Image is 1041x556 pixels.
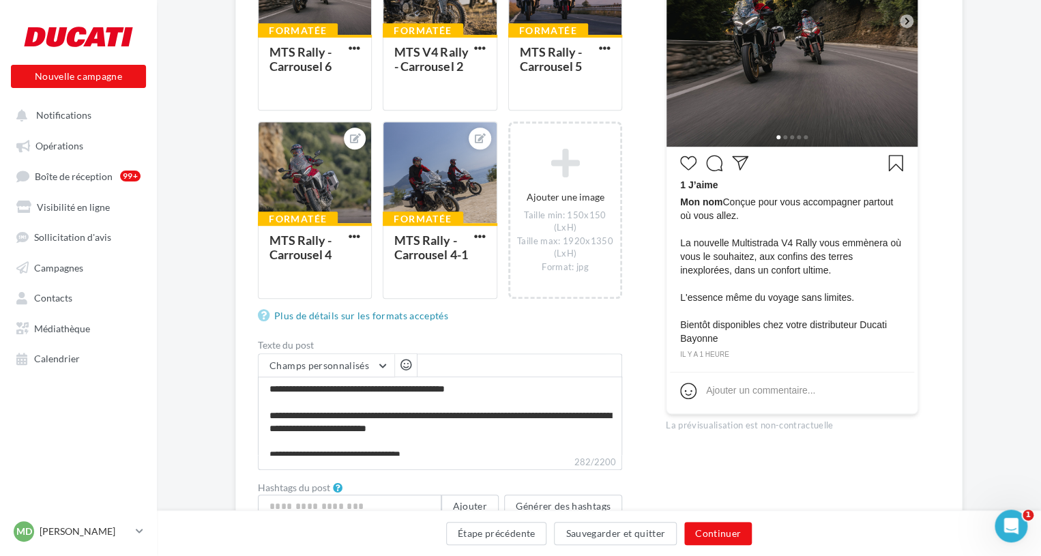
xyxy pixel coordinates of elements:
div: MTS Rally - Carrousel 4-1 [394,233,467,262]
a: Sollicitation d'avis [8,224,149,248]
a: Plus de détails sur les formats acceptés [258,308,454,324]
div: Formatée [508,23,588,38]
label: 282/2200 [258,455,622,470]
a: Contacts [8,284,149,309]
button: Nouvelle campagne [11,65,146,88]
a: Médiathèque [8,315,149,340]
svg: Emoji [680,383,697,399]
span: Opérations [35,140,83,151]
div: Ajouter un commentaire... [706,383,815,397]
a: MD [PERSON_NAME] [11,518,146,544]
div: La prévisualisation est non-contractuelle [666,414,918,432]
button: Étape précédente [446,522,547,545]
a: Campagnes [8,254,149,279]
div: MTS Rally - Carrousel 4 [269,233,332,262]
span: Médiathèque [34,322,90,334]
div: Formatée [383,23,463,38]
svg: Partager la publication [732,155,748,171]
div: 1 J’aime [680,178,904,195]
button: Notifications [8,102,143,127]
label: Texte du post [258,340,622,350]
span: Contacts [34,292,72,304]
span: Sollicitation d'avis [34,231,111,243]
div: MTS Rally - Carrousel 6 [269,44,332,74]
div: 99+ [120,171,141,181]
div: Formatée [258,23,338,38]
span: Boîte de réception [35,170,113,181]
div: MTS Rally - Carrousel 5 [520,44,582,74]
span: 1 [1023,510,1033,521]
span: Conçue pour vous accompagner partout où vous allez. La nouvelle Multistrada V4 Rally vous emmèner... [680,195,904,345]
span: Visibilité en ligne [37,201,110,212]
div: Formatée [258,211,338,226]
svg: Enregistrer [888,155,904,171]
span: Notifications [36,109,91,121]
a: Calendrier [8,345,149,370]
span: MD [16,525,32,538]
button: Sauvegarder et quitter [554,522,677,545]
a: Boîte de réception99+ [8,163,149,188]
button: Continuer [684,522,752,545]
button: Champs personnalisés [259,354,394,377]
div: Formatée [383,211,463,226]
a: Opérations [8,132,149,157]
div: MTS V4 Rally - Carrousel 2 [394,44,468,74]
a: Visibilité en ligne [8,194,149,218]
button: Générer des hashtags [504,495,622,518]
div: il y a 1 heure [680,349,904,361]
span: Calendrier [34,353,80,364]
span: Mon nom [680,196,722,207]
button: Ajouter [441,495,499,518]
svg: Commenter [706,155,722,171]
span: Champs personnalisés [269,360,369,371]
iframe: Intercom live chat [995,510,1027,542]
p: [PERSON_NAME] [40,525,130,538]
svg: J’aime [680,155,697,171]
span: Campagnes [34,261,83,273]
label: Hashtags du post [258,483,330,493]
